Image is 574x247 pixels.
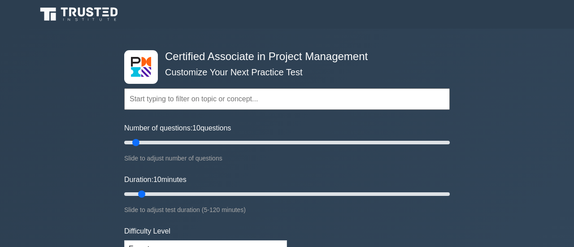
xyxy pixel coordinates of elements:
[161,50,406,63] h4: Certified Associate in Project Management
[192,124,200,132] span: 10
[124,88,450,110] input: Start typing to filter on topic or concept...
[124,153,450,164] div: Slide to adjust number of questions
[124,123,231,134] label: Number of questions: questions
[124,174,187,185] label: Duration: minutes
[124,204,450,215] div: Slide to adjust test duration (5-120 minutes)
[153,176,161,183] span: 10
[124,226,170,237] label: Difficulty Level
